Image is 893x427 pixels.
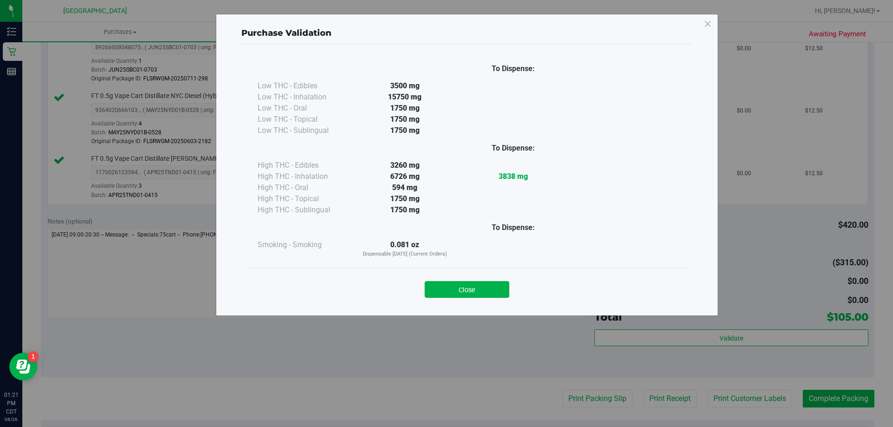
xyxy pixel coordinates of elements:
iframe: Resource center [9,353,37,381]
div: 1750 mg [351,193,459,204]
div: To Dispense: [459,63,567,74]
div: Low THC - Sublingual [258,125,351,136]
p: Dispensable [DATE] (Current Orders) [351,250,459,258]
div: 3500 mg [351,80,459,92]
div: 6726 mg [351,171,459,182]
strong: 3838 mg [499,172,528,181]
iframe: Resource center unread badge [27,351,39,362]
div: High THC - Sublingual [258,204,351,216]
div: 0.081 oz [351,239,459,258]
div: 1750 mg [351,103,459,114]
div: 1750 mg [351,114,459,125]
div: Low THC - Topical [258,114,351,125]
div: To Dispense: [459,222,567,233]
div: Low THC - Inhalation [258,92,351,103]
div: High THC - Edibles [258,160,351,171]
span: Purchase Validation [241,28,332,38]
div: 1750 mg [351,125,459,136]
div: High THC - Topical [258,193,351,204]
div: 3260 mg [351,160,459,171]
div: Low THC - Edibles [258,80,351,92]
div: 594 mg [351,182,459,193]
div: To Dispense: [459,143,567,154]
div: High THC - Oral [258,182,351,193]
button: Close [425,281,509,298]
div: 15750 mg [351,92,459,103]
div: Low THC - Oral [258,103,351,114]
div: Smoking - Smoking [258,239,351,250]
div: High THC - Inhalation [258,171,351,182]
div: 1750 mg [351,204,459,216]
